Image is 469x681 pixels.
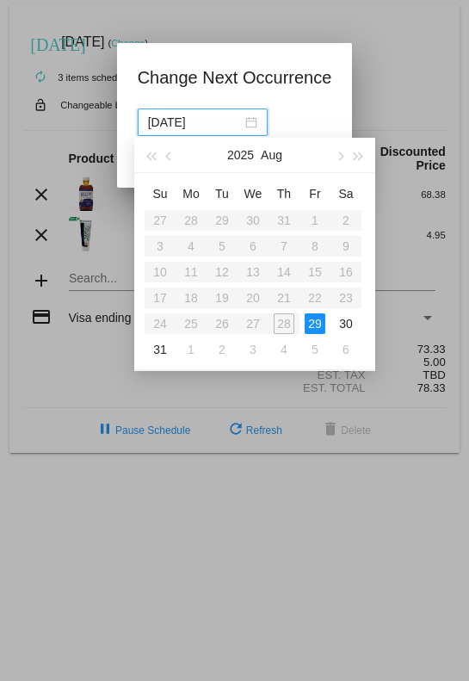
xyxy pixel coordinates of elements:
td: 8/29/2025 [299,311,330,337]
th: Tue [207,180,238,207]
div: 29 [305,313,325,334]
button: Last year (Control + left) [141,138,160,172]
td: 8/30/2025 [330,311,361,337]
div: 5 [305,339,325,360]
td: 8/31/2025 [145,337,176,362]
button: Aug [261,138,282,172]
td: 9/3/2025 [238,337,268,362]
th: Mon [176,180,207,207]
th: Wed [238,180,268,207]
div: 3 [243,339,263,360]
div: 1 [181,339,201,360]
th: Sat [330,180,361,207]
th: Fri [299,180,330,207]
div: 4 [274,339,294,360]
button: Next year (Control + right) [349,138,368,172]
td: 9/6/2025 [330,337,361,362]
td: 9/5/2025 [299,337,330,362]
button: Next month (PageDown) [330,138,349,172]
td: 9/4/2025 [268,337,299,362]
button: 2025 [227,138,254,172]
th: Sun [145,180,176,207]
th: Thu [268,180,299,207]
td: 9/2/2025 [207,337,238,362]
td: 9/1/2025 [176,337,207,362]
div: 2 [212,339,232,360]
input: Select date [148,113,242,132]
button: Previous month (PageUp) [160,138,179,172]
div: 6 [336,339,356,360]
div: 31 [150,339,170,360]
div: 30 [336,313,356,334]
h1: Change Next Occurrence [138,64,332,91]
